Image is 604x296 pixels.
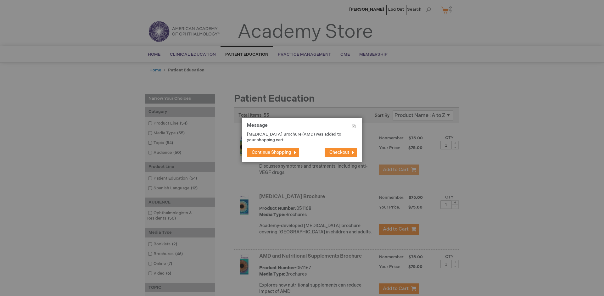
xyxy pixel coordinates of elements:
[329,150,349,155] span: Checkout
[252,150,291,155] span: Continue Shopping
[325,148,357,157] button: Checkout
[247,148,299,157] button: Continue Shopping
[247,123,357,131] h1: Message
[247,131,348,143] p: [MEDICAL_DATA] Brochure (AMD) was added to your shopping cart.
